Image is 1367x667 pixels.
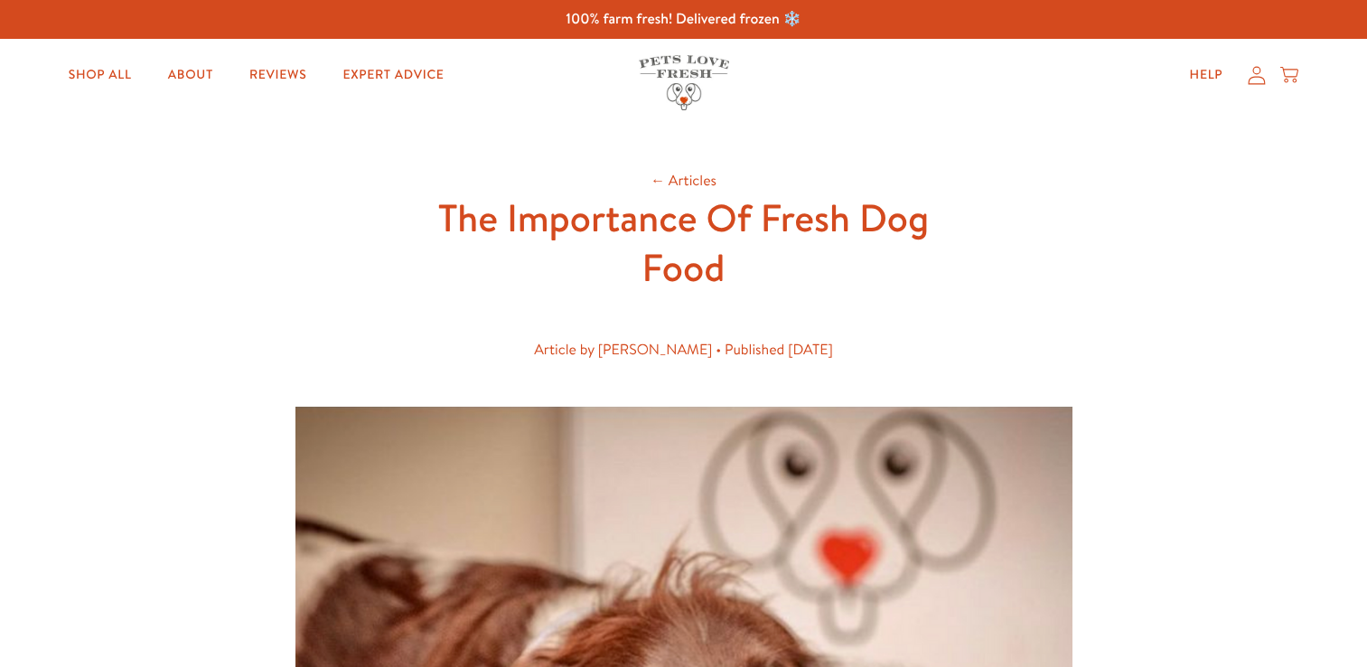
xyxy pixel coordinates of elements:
div: Article by [PERSON_NAME] • Published [DATE] [424,338,944,362]
img: Pets Love Fresh [639,55,729,110]
h1: The Importance Of Fresh Dog Food [395,193,973,292]
a: Reviews [235,57,321,93]
a: Shop All [54,57,146,93]
a: ← Articles [651,171,716,191]
a: Expert Advice [328,57,458,93]
a: About [154,57,228,93]
a: Help [1175,57,1238,93]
